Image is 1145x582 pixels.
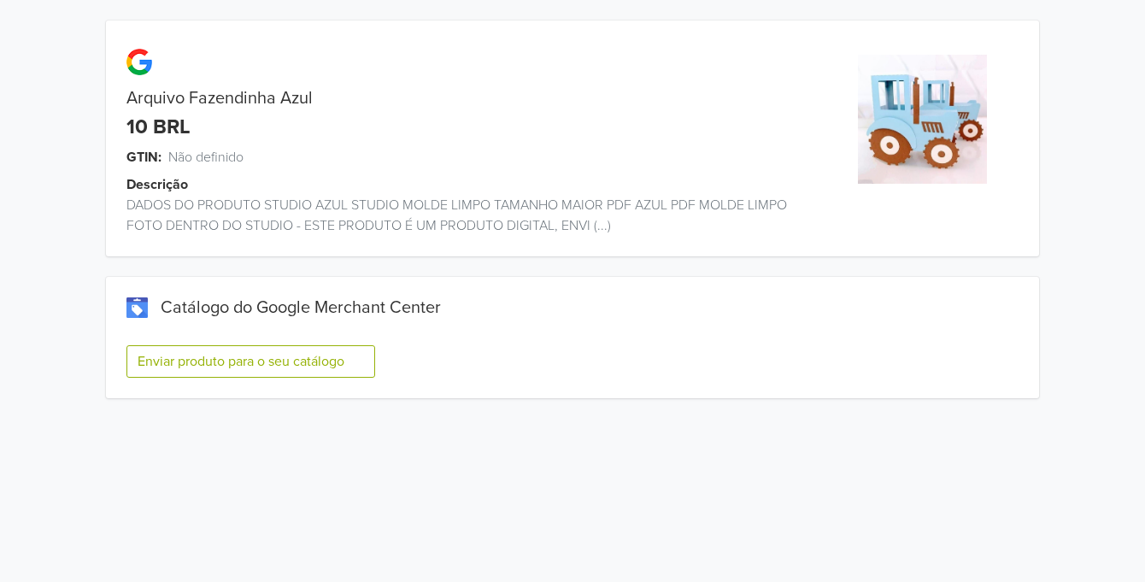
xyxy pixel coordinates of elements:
button: Enviar produto para o seu catálogo [126,345,375,378]
span: Não definido [168,147,244,168]
div: DADOS DO PRODUTO STUDIO AZUL STUDIO MOLDE LIMPO TAMANHO MAIOR PDF AZUL PDF MOLDE LIMPO FOTO DENTR... [106,195,806,236]
div: Catálogo do Google Merchant Center [126,297,1019,318]
div: Descrição [126,174,826,195]
div: 10 BRL [126,115,191,140]
img: product_image [858,55,987,184]
span: GTIN: [126,147,161,168]
div: Arquivo Fazendinha Azul [106,88,806,109]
